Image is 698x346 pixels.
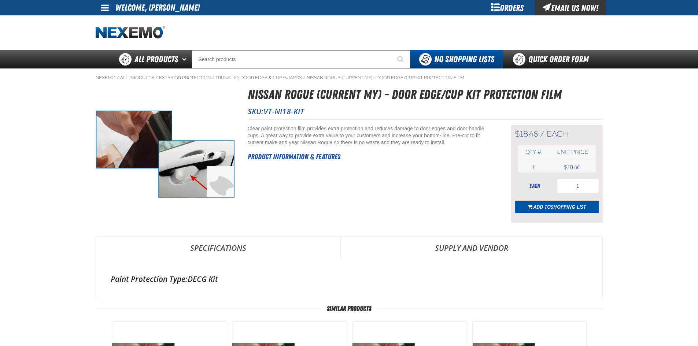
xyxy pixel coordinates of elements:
div: DECG Kit [111,274,588,284]
h2: Product Information & Features [248,151,493,162]
span: / [117,75,119,81]
th: Qty # [518,145,549,159]
label: Paint Protection Type: [111,274,188,284]
div: Clear paint protection film provides extra protection and reduces damage to door edges and door h... [248,125,493,146]
th: Unit price [549,145,595,159]
span: / [155,75,158,81]
img: Nissan Rogue (Current MY) - Door Edge/Cup Kit Protection Film [96,85,234,223]
button: You do not have available Shopping Lists. Open to Create a New List [410,50,503,68]
span: VT-NI18-KIT [263,106,304,116]
a: Home [96,26,165,39]
h1: Nissan Rogue (Current MY) - Door Edge/Cup Kit Protection Film [248,85,603,104]
span: $18.46 [515,129,538,139]
button: Start Searching [392,50,410,68]
img: Nexemo logo [96,26,165,39]
input: Search [192,50,410,68]
span: / [540,129,544,139]
td: $18.46 [549,162,595,172]
span: No Shopping Lists [434,54,494,64]
button: Add toShopping List [515,201,599,213]
a: All Products [120,75,154,81]
span: / [303,75,306,81]
span: 1 [532,164,535,171]
button: Open All Products pages [180,50,192,68]
a: Supply and Vendor [341,237,602,259]
input: Product Quantity [557,179,599,193]
span: Shopping List [551,203,586,210]
span: each [547,129,568,139]
a: Quick Order Form [503,50,602,68]
a: Nissan Rogue (Current MY) - Door Edge/Cup Kit Protection Film [307,75,464,81]
span: All Products [134,53,178,66]
nav: Breadcrumbs [96,75,603,81]
span: Similar Products [321,305,377,312]
div: each [515,182,555,190]
p: SKU: [248,106,603,116]
span: Add to [533,203,586,210]
a: Nexemo [96,75,115,81]
a: Trunk Lid, Door Edge & Cup Guards [215,75,302,81]
a: Specifications [96,237,340,259]
span: / [212,75,214,81]
a: Exterior Protection [159,75,211,81]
